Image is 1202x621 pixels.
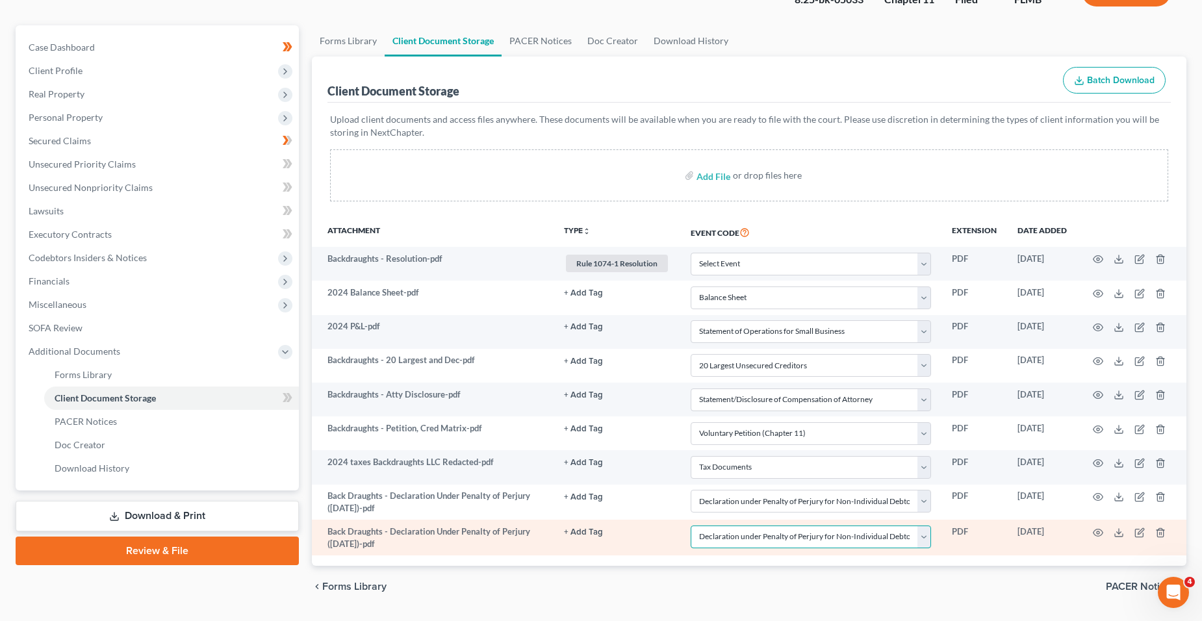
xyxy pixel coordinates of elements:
a: + Add Tag [564,286,670,299]
i: chevron_left [312,581,322,592]
div: [PERSON_NAME] • 19m ago [21,241,131,249]
button: go back [8,5,33,30]
button: Emoji picker [20,425,31,436]
span: Codebtors Insiders & Notices [29,252,147,263]
td: [DATE] [1007,520,1077,555]
a: Executory Contracts [18,223,299,246]
div: Close [228,5,251,29]
div: Katie says… [10,102,249,267]
td: [DATE] [1007,247,1077,281]
td: PDF [941,247,1007,281]
b: 🚨ATTN: [GEOGRAPHIC_DATA] of [US_STATE] [21,110,185,134]
p: Upload client documents and access files anywhere. These documents will be available when you are... [330,113,1169,139]
span: Financials [29,275,70,286]
button: + Add Tag [564,493,603,501]
a: Rule 1074-1 Resolution [564,253,670,274]
td: Back Draughts - Declaration Under Penalty of Perjury ([DATE])-pdf [312,520,554,555]
span: Case Dashboard [29,42,95,53]
a: Download History [646,25,736,57]
td: Backdraughts - Resolution-pdf [312,247,554,281]
span: Batch Download [1087,75,1155,86]
button: Batch Download [1063,67,1166,94]
button: Upload attachment [62,425,72,436]
span: PACER Notices [1106,581,1176,592]
span: Executory Contracts [29,229,112,240]
div: Client Document Storage [327,83,459,99]
span: Forms Library [322,581,387,592]
th: Date added [1007,217,1077,247]
td: [DATE] [1007,281,1077,314]
button: TYPEunfold_more [564,227,591,235]
a: Forms Library [312,25,385,57]
span: Forms Library [55,369,112,380]
td: [DATE] [1007,485,1077,520]
td: [DATE] [1007,450,1077,484]
span: SOFA Review [29,322,83,333]
a: + Add Tag [564,388,670,401]
a: Secured Claims [18,129,299,153]
a: + Add Tag [564,422,670,435]
a: Client Document Storage [385,25,502,57]
th: Attachment [312,217,554,247]
a: Doc Creator [580,25,646,57]
i: unfold_more [583,227,591,235]
button: chevron_left Forms Library [312,581,387,592]
span: Real Property [29,88,84,99]
td: PDF [941,416,1007,450]
td: 2024 Balance Sheet-pdf [312,281,554,314]
div: The court has added a new Credit Counseling Field that we need to update upon filing. Please remo... [21,142,203,231]
a: PACER Notices [44,410,299,433]
span: Rule 1074-1 Resolution [566,255,668,272]
button: PACER Notices chevron_right [1106,581,1186,592]
td: PDF [941,450,1007,484]
button: Gif picker [41,425,51,436]
button: + Add Tag [564,289,603,298]
td: Backdraughts - Atty Disclosure-pdf [312,383,554,416]
a: + Add Tag [564,456,670,468]
span: Client Document Storage [55,392,156,403]
a: Review & File [16,537,299,565]
span: 4 [1184,577,1195,587]
button: + Add Tag [564,425,603,433]
td: [DATE] [1007,416,1077,450]
td: PDF [941,349,1007,383]
span: Lawsuits [29,205,64,216]
iframe: Intercom live chat [1158,577,1189,608]
button: Send a message… [223,420,244,441]
span: Additional Documents [29,346,120,357]
span: Doc Creator [55,439,105,450]
td: PDF [941,520,1007,555]
a: Download History [44,457,299,480]
td: PDF [941,485,1007,520]
span: Miscellaneous [29,299,86,310]
span: Personal Property [29,112,103,123]
a: SOFA Review [18,316,299,340]
td: Backdraughts - Petition, Cred Matrix-pdf [312,416,554,450]
a: Download & Print [16,501,299,531]
td: [DATE] [1007,315,1077,349]
th: Event Code [680,217,941,247]
a: Unsecured Priority Claims [18,153,299,176]
a: Case Dashboard [18,36,299,59]
a: + Add Tag [564,526,670,538]
span: Unsecured Nonpriority Claims [29,182,153,193]
span: Download History [55,463,129,474]
a: Lawsuits [18,199,299,223]
div: 🚨ATTN: [GEOGRAPHIC_DATA] of [US_STATE]The court has added a new Credit Counseling Field that we n... [10,102,213,238]
a: Forms Library [44,363,299,387]
td: Backdraughts - 20 Largest and Dec-pdf [312,349,554,383]
a: PACER Notices [502,25,580,57]
button: Start recording [83,425,93,436]
span: Client Profile [29,65,83,76]
th: Extension [941,217,1007,247]
h1: [PERSON_NAME] [63,6,147,16]
button: + Add Tag [564,391,603,399]
a: + Add Tag [564,490,670,502]
a: Unsecured Nonpriority Claims [18,176,299,199]
button: + Add Tag [564,323,603,331]
a: Doc Creator [44,433,299,457]
button: + Add Tag [564,357,603,366]
span: Unsecured Priority Claims [29,158,136,170]
td: PDF [941,315,1007,349]
td: PDF [941,383,1007,416]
